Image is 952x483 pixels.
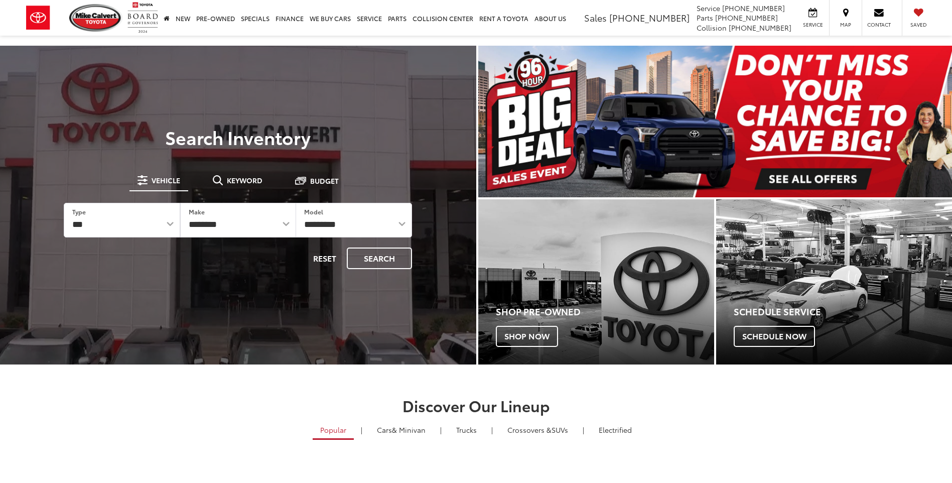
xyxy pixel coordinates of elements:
span: Contact [867,21,891,28]
div: Toyota [478,199,714,365]
a: Popular [313,421,354,440]
label: Model [304,207,323,216]
span: Vehicle [152,177,180,184]
a: Schedule Service Schedule Now [716,199,952,365]
a: Electrified [591,421,639,438]
a: Cars [369,421,433,438]
span: Shop Now [496,326,558,347]
li: | [489,425,495,435]
li: | [358,425,365,435]
span: [PHONE_NUMBER] [609,11,690,24]
a: Shop Pre-Owned Shop Now [478,199,714,365]
div: Toyota [716,199,952,365]
span: Budget [310,177,339,184]
span: Saved [907,21,929,28]
span: Service [801,21,824,28]
h4: Shop Pre-Owned [496,307,714,317]
h3: Search Inventory [42,127,434,147]
label: Type [72,207,86,216]
li: | [580,425,587,435]
span: & Minivan [392,425,426,435]
span: Schedule Now [734,326,815,347]
span: [PHONE_NUMBER] [722,3,785,13]
span: Service [697,3,720,13]
span: Parts [697,13,713,23]
label: Make [189,207,205,216]
span: Collision [697,23,727,33]
span: Keyword [227,177,262,184]
span: [PHONE_NUMBER] [715,13,778,23]
span: [PHONE_NUMBER] [729,23,791,33]
span: Sales [584,11,607,24]
a: Trucks [449,421,484,438]
h2: Discover Our Lineup [122,397,830,414]
a: SUVs [500,421,576,438]
h4: Schedule Service [734,307,952,317]
li: | [438,425,444,435]
img: Mike Calvert Toyota [69,4,122,32]
span: Crossovers & [507,425,552,435]
button: Reset [305,248,345,269]
button: Search [347,248,412,269]
span: Map [835,21,857,28]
